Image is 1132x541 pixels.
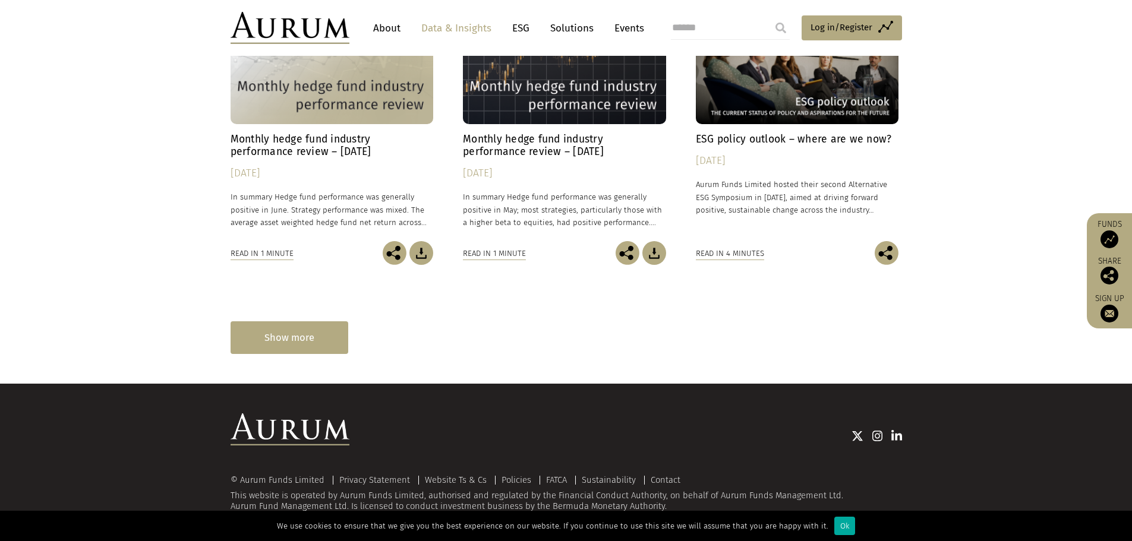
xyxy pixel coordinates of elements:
[1101,230,1118,248] img: Access Funds
[1101,267,1118,284] img: Share this post
[1101,305,1118,322] img: Sign up to our newsletter
[891,430,902,442] img: Linkedin icon
[367,17,406,39] a: About
[834,517,855,535] div: Ok
[1093,257,1126,284] div: Share
[872,430,883,442] img: Instagram icon
[231,475,902,511] div: This website is operated by Aurum Funds Limited, authorised and regulated by the Financial Conduc...
[506,17,535,39] a: ESG
[425,474,487,485] a: Website Ts & Cs
[811,20,872,34] span: Log in/Register
[231,165,434,182] div: [DATE]
[546,474,567,485] a: FATCA
[696,133,899,145] h4: ESG policy outlook – where are we now?
[231,191,434,228] p: In summary Hedge fund performance was generally positive in June. Strategy performance was mixed....
[231,133,434,158] h4: Monthly hedge fund industry performance review – [DATE]
[463,133,666,158] h4: Monthly hedge fund industry performance review – [DATE]
[651,474,680,485] a: Contact
[339,474,410,485] a: Privacy Statement
[463,165,666,182] div: [DATE]
[231,247,294,260] div: Read in 1 minute
[696,178,899,216] p: Aurum Funds Limited hosted their second Alternative ESG Symposium in [DATE], aimed at driving for...
[802,15,902,40] a: Log in/Register
[875,241,898,265] img: Share this post
[409,241,433,265] img: Download Article
[642,241,666,265] img: Download Article
[415,17,497,39] a: Data & Insights
[231,12,349,44] img: Aurum
[502,474,531,485] a: Policies
[544,17,600,39] a: Solutions
[852,430,863,442] img: Twitter icon
[231,413,349,445] img: Aurum Logo
[1093,219,1126,248] a: Funds
[231,476,330,485] div: © Aurum Funds Limited
[696,247,764,260] div: Read in 4 minutes
[696,153,899,169] div: [DATE]
[231,321,348,354] div: Show more
[1093,293,1126,322] a: Sign up
[463,191,666,228] p: In summary Hedge fund performance was generally positive in May; most strategies, particularly th...
[769,16,793,40] input: Submit
[608,17,644,39] a: Events
[582,474,636,485] a: Sustainability
[383,241,406,265] img: Share this post
[463,247,526,260] div: Read in 1 minute
[616,241,639,265] img: Share this post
